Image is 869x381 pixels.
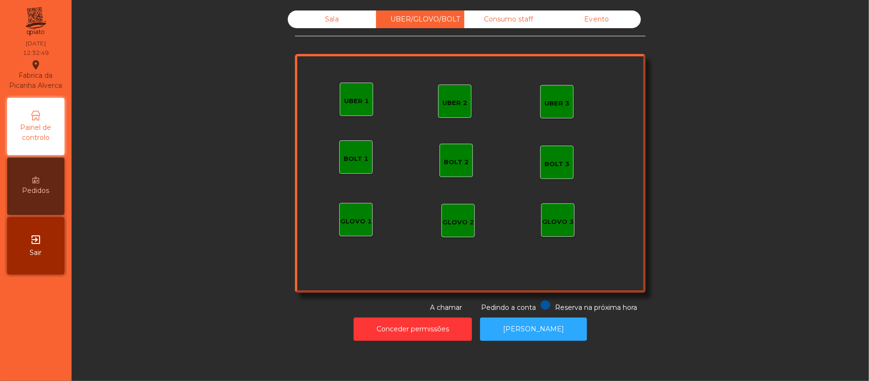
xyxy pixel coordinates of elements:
div: Fabrica da Picanha Alverca [8,59,64,91]
div: BOLT 2 [444,158,469,167]
div: BOLT 1 [344,154,368,164]
div: UBER/GLOVO/BOLT [376,11,464,28]
div: GLOVO 2 [442,218,474,227]
span: Reserva na próxima hora [555,303,637,312]
button: Conceder permissões [354,317,472,341]
div: GLOVO 1 [340,217,372,226]
span: Pedindo a conta [481,303,536,312]
i: exit_to_app [30,234,42,245]
div: GLOVO 3 [542,217,574,227]
div: Sala [288,11,376,28]
span: Pedidos [22,186,50,196]
div: UBER 3 [544,99,569,108]
span: Painel de controlo [10,123,62,143]
div: [DATE] [26,39,46,48]
div: 12:32:49 [23,49,49,57]
i: location_on [30,59,42,71]
div: UBER 1 [344,96,369,106]
button: [PERSON_NAME] [480,317,587,341]
span: Sair [30,248,42,258]
span: A chamar [430,303,462,312]
div: BOLT 3 [544,159,569,169]
div: UBER 2 [442,98,467,108]
div: Consumo staff [464,11,553,28]
div: Evento [553,11,641,28]
img: qpiato [24,5,47,38]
